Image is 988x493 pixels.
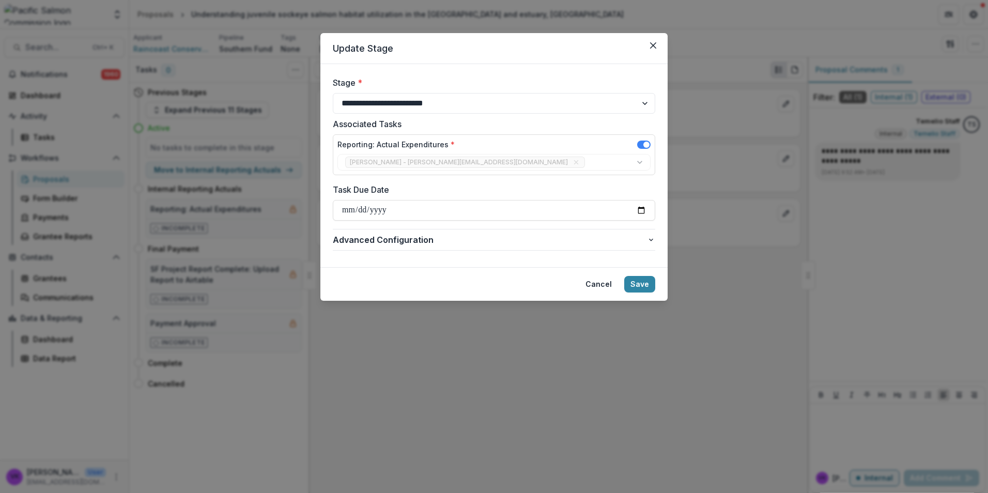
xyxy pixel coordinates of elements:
label: Stage [333,76,649,89]
button: Advanced Configuration [333,229,655,250]
label: Reporting: Actual Expenditures [337,139,455,150]
header: Update Stage [320,33,668,64]
button: Close [645,37,661,54]
button: Cancel [579,276,618,292]
label: Associated Tasks [333,118,649,130]
label: Task Due Date [333,183,649,196]
span: Advanced Configuration [333,234,647,246]
button: Save [624,276,655,292]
